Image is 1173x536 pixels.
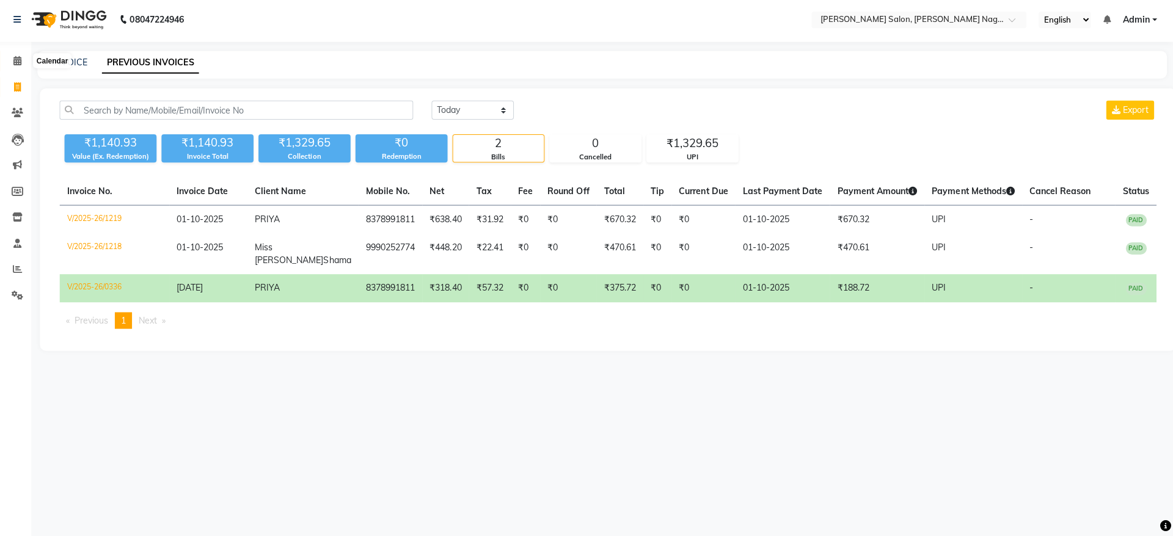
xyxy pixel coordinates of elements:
[831,235,926,275] td: ₹470.61
[1126,244,1147,256] span: PAID
[1126,284,1147,296] span: PAID
[831,207,926,236] td: ₹670.32
[263,136,354,153] div: ₹1,329.65
[543,207,599,236] td: ₹0
[543,235,599,275] td: ₹0
[599,207,646,236] td: ₹670.32
[134,5,188,39] b: 08047224946
[107,54,203,76] a: PREVIOUS INVOICES
[646,207,674,236] td: ₹0
[1123,106,1149,117] span: Export
[38,56,76,70] div: Calendar
[839,187,918,198] span: Payment Amount
[514,207,543,236] td: ₹0
[259,187,310,198] span: Client Name
[653,187,667,198] span: Tip
[259,215,284,226] span: PRIYA
[543,275,599,303] td: ₹0
[181,215,228,226] span: 01-10-2025
[70,136,161,153] div: ₹1,140.93
[737,207,831,236] td: 01-10-2025
[933,243,947,254] span: UPI
[1030,215,1034,226] span: -
[166,153,258,164] div: Invoice Total
[649,137,740,154] div: ₹1,329.65
[599,235,646,275] td: ₹470.61
[1030,243,1034,254] span: -
[426,235,472,275] td: ₹448.20
[521,187,536,198] span: Fee
[674,235,737,275] td: ₹0
[31,5,115,39] img: logo
[362,207,426,236] td: 8378991811
[737,275,831,303] td: 01-10-2025
[426,207,472,236] td: ₹638.40
[480,187,495,198] span: Tax
[1106,103,1154,121] button: Export
[65,313,1157,330] nav: Pagination
[166,136,258,153] div: ₹1,140.93
[550,187,592,198] span: Round Off
[1030,283,1034,294] span: -
[362,275,426,303] td: 8378991811
[831,275,926,303] td: ₹188.72
[553,137,643,154] div: 0
[933,215,947,226] span: UPI
[1030,187,1091,198] span: Cancel Reason
[181,283,208,294] span: [DATE]
[359,136,451,153] div: ₹0
[65,235,174,275] td: V/2025-26/1218
[456,137,547,154] div: 2
[681,187,730,198] span: Current Due
[646,275,674,303] td: ₹0
[553,154,643,164] div: Cancelled
[370,187,414,198] span: Mobile No.
[259,283,284,294] span: PRIYA
[65,207,174,236] td: V/2025-26/1219
[70,153,161,164] div: Value (Ex. Redemption)
[72,187,117,198] span: Invoice No.
[1126,215,1147,228] span: PAID
[472,207,514,236] td: ₹31.92
[933,283,947,294] span: UPI
[514,235,543,275] td: ₹0
[674,275,737,303] td: ₹0
[1123,16,1150,29] span: Admin
[433,187,448,198] span: Net
[514,275,543,303] td: ₹0
[362,235,426,275] td: 9990252774
[259,243,327,267] span: Miss [PERSON_NAME]
[737,235,831,275] td: 01-10-2025
[79,316,113,327] span: Previous
[649,154,740,164] div: UPI
[472,275,514,303] td: ₹57.32
[359,153,451,164] div: Redemption
[144,316,162,327] span: Next
[181,187,233,198] span: Invoice Date
[126,316,131,327] span: 1
[181,243,228,254] span: 01-10-2025
[263,153,354,164] div: Collection
[65,103,417,121] input: Search by Name/Mobile/Email/Invoice No
[933,187,1015,198] span: Payment Methods
[65,275,174,303] td: V/2025-26/0336
[472,235,514,275] td: ₹22.41
[327,256,355,267] span: Shama
[426,275,472,303] td: ₹318.40
[674,207,737,236] td: ₹0
[456,154,547,164] div: Bills
[1123,187,1149,198] span: Status
[745,187,824,198] span: Last Payment Date
[646,235,674,275] td: ₹0
[599,275,646,303] td: ₹375.72
[607,187,627,198] span: Total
